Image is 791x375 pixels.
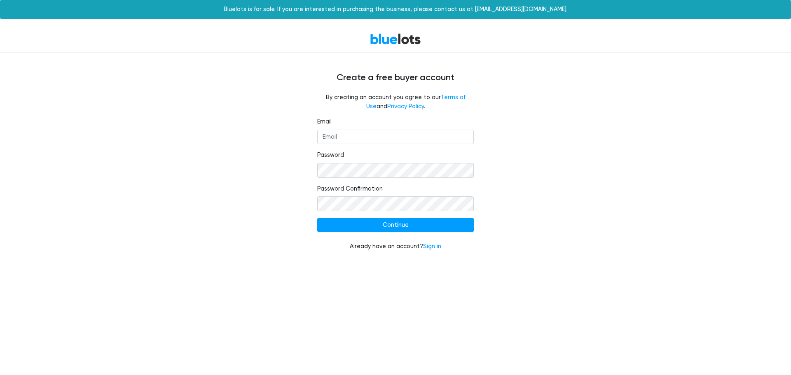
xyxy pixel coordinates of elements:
[370,33,421,45] a: BlueLots
[387,103,424,110] a: Privacy Policy
[366,94,466,110] a: Terms of Use
[317,242,474,251] div: Already have an account?
[317,130,474,144] input: Email
[317,151,344,160] label: Password
[317,117,332,126] label: Email
[317,93,474,111] fieldset: By creating an account you agree to our and .
[423,243,441,250] a: Sign in
[317,218,474,233] input: Continue
[148,72,643,83] h4: Create a free buyer account
[317,184,383,193] label: Password Confirmation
